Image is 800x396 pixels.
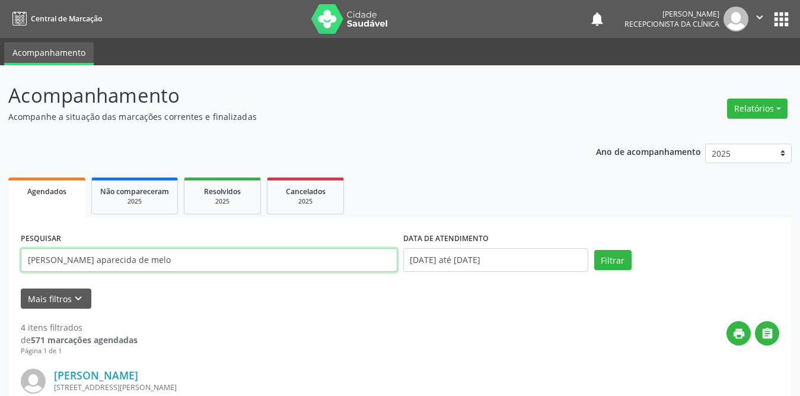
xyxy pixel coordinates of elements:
span: Não compareceram [100,186,169,197]
input: Nome, CNS [21,248,397,272]
button: apps [771,9,792,30]
button: print [726,321,751,346]
div: [STREET_ADDRESS][PERSON_NAME] [54,382,601,392]
button: Relatórios [727,99,788,119]
a: Central de Marcação [8,9,102,28]
img: img [723,7,748,31]
p: Acompanhe a situação das marcações correntes e finalizadas [8,110,557,123]
button: Filtrar [594,250,632,270]
input: Selecione um intervalo [403,248,588,272]
div: 2025 [193,197,252,206]
span: Cancelados [286,186,326,197]
span: Recepcionista da clínica [624,19,719,29]
p: Acompanhamento [8,81,557,110]
div: 2025 [276,197,335,206]
div: 2025 [100,197,169,206]
div: 4 itens filtrados [21,321,138,334]
div: Página 1 de 1 [21,346,138,356]
a: Acompanhamento [4,42,94,65]
img: img [21,369,46,394]
button: notifications [589,11,605,27]
button: Mais filtroskeyboard_arrow_down [21,289,91,309]
i:  [753,11,766,24]
p: Ano de acompanhamento [596,144,701,159]
i: print [732,327,745,340]
span: Central de Marcação [31,14,102,24]
button:  [748,7,771,31]
span: Agendados [27,186,66,197]
span: Resolvidos [204,186,241,197]
label: PESQUISAR [21,230,61,248]
div: [PERSON_NAME] [624,9,719,19]
i:  [761,327,774,340]
strong: 571 marcações agendadas [31,334,138,346]
a: [PERSON_NAME] [54,369,138,382]
div: de [21,334,138,346]
i: keyboard_arrow_down [72,292,85,305]
label: DATA DE ATENDIMENTO [403,230,489,248]
button:  [755,321,779,346]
